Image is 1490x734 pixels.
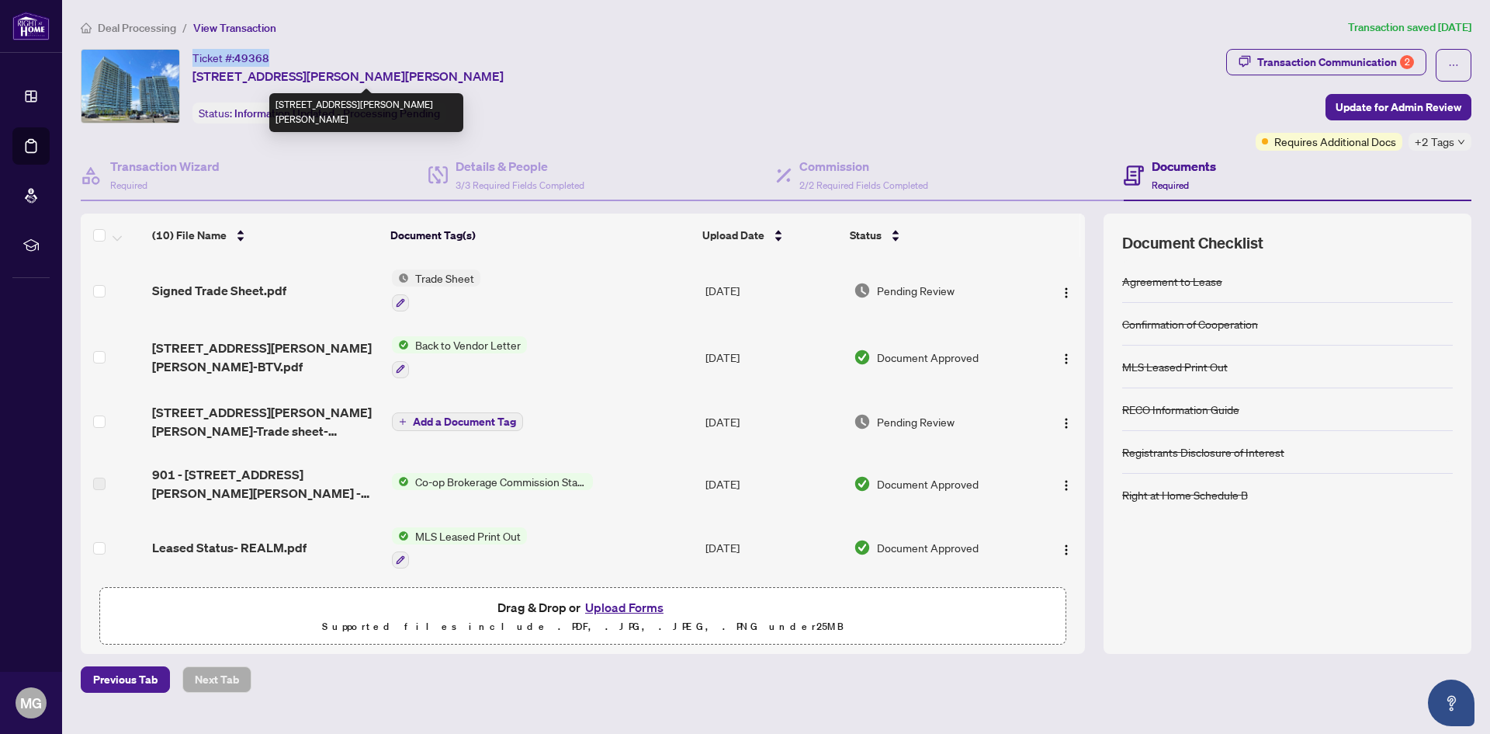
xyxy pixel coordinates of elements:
[1415,133,1454,151] span: +2 Tags
[1122,486,1248,503] div: Right at Home Schedule B
[146,214,385,257] th: (10) File Name
[392,270,480,311] button: Status IconTrade Sheet
[1257,50,1414,75] div: Transaction Communication
[110,157,220,176] h4: Transaction Wizard
[1060,544,1072,556] img: Logo
[1054,409,1079,434] button: Logo
[409,473,593,490] span: Co-op Brokerage Commission Statement
[392,336,409,353] img: Status Icon
[1122,273,1222,290] div: Agreement to Lease
[1122,444,1284,461] div: Registrants Disclosure of Interest
[392,336,527,378] button: Status IconBack to Vendor Letter
[1152,179,1189,191] span: Required
[854,282,871,299] img: Document Status
[193,21,276,35] span: View Transaction
[1122,401,1239,418] div: RECO Information Guide
[392,527,527,569] button: Status IconMLS Leased Print Out
[1348,19,1471,37] article: Transaction saved [DATE]
[93,667,158,692] span: Previous Tab
[392,473,409,490] img: Status Icon
[1122,315,1258,332] div: Confirmation of Cooperation
[1336,95,1461,120] span: Update for Admin Review
[100,588,1066,645] span: Drag & Drop orUpload FormsSupported files include .PDF, .JPG, .JPEG, .PNG under25MB
[98,21,176,35] span: Deal Processing
[1274,133,1396,150] span: Requires Additional Docs
[110,179,147,191] span: Required
[1457,138,1465,146] span: down
[192,49,269,67] div: Ticket #:
[152,465,379,503] span: 901 - [STREET_ADDRESS][PERSON_NAME][PERSON_NAME] - Invoice.pdf
[696,214,844,257] th: Upload Date
[854,539,871,556] img: Document Status
[702,227,764,244] span: Upload Date
[152,538,307,557] span: Leased Status- REALM.pdf
[109,617,1056,636] p: Supported files include .PDF, .JPG, .JPEG, .PNG under 25 MB
[269,93,463,132] div: [STREET_ADDRESS][PERSON_NAME][PERSON_NAME]
[799,157,928,176] h4: Commission
[399,418,407,426] span: plus
[392,527,409,544] img: Status Icon
[844,214,1028,257] th: Status
[799,179,928,191] span: 2/2 Required Fields Completed
[12,12,50,40] img: logo
[1060,479,1072,492] img: Logo
[877,475,979,492] span: Document Approved
[1122,358,1228,375] div: MLS Leased Print Out
[854,349,871,366] img: Document Status
[152,281,286,300] span: Signed Trade Sheet.pdf
[497,597,668,617] span: Drag & Drop or
[877,349,979,366] span: Document Approved
[580,597,668,617] button: Upload Forms
[152,339,379,376] span: [STREET_ADDRESS][PERSON_NAME][PERSON_NAME]-BTV.pdf
[850,227,882,244] span: Status
[392,412,523,432] button: Add a Document Tag
[1054,535,1079,560] button: Logo
[1060,417,1072,430] img: Logo
[81,50,179,123] img: IMG-W12346192_1.jpg
[1325,94,1471,120] button: Update for Admin Review
[699,324,847,391] td: [DATE]
[413,416,516,427] span: Add a Document Tag
[1226,49,1426,75] button: Transaction Communication2
[1400,55,1414,69] div: 2
[854,475,871,492] img: Document Status
[152,403,379,440] span: [STREET_ADDRESS][PERSON_NAME][PERSON_NAME]-Trade sheet-[PERSON_NAME] to review.pdf
[1428,680,1474,726] button: Open asap
[877,413,955,430] span: Pending Review
[456,179,584,191] span: 3/3 Required Fields Completed
[1060,287,1072,299] img: Logo
[877,282,955,299] span: Pending Review
[182,19,187,37] li: /
[234,51,269,65] span: 49368
[1054,345,1079,370] button: Logo
[456,157,584,176] h4: Details & People
[854,413,871,430] img: Document Status
[384,214,696,257] th: Document Tag(s)
[392,412,523,431] button: Add a Document Tag
[182,666,251,693] button: Next Tab
[409,527,527,544] span: MLS Leased Print Out
[1060,353,1072,365] img: Logo
[699,453,847,515] td: [DATE]
[192,103,446,123] div: Status:
[699,257,847,324] td: [DATE]
[1152,157,1216,176] h4: Documents
[409,270,480,287] span: Trade Sheet
[699,515,847,582] td: [DATE]
[81,666,170,693] button: Previous Tab
[699,391,847,453] td: [DATE]
[1054,471,1079,496] button: Logo
[392,473,593,490] button: Status IconCo-op Brokerage Commission Statement
[392,270,409,287] img: Status Icon
[1122,232,1263,254] span: Document Checklist
[409,336,527,353] span: Back to Vendor Letter
[877,539,979,556] span: Document Approved
[192,67,504,85] span: [STREET_ADDRESS][PERSON_NAME][PERSON_NAME]
[81,23,92,33] span: home
[1054,278,1079,303] button: Logo
[234,106,440,120] span: Information Updated - Processing Pending
[1448,60,1459,71] span: ellipsis
[20,692,42,714] span: MG
[152,227,227,244] span: (10) File Name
